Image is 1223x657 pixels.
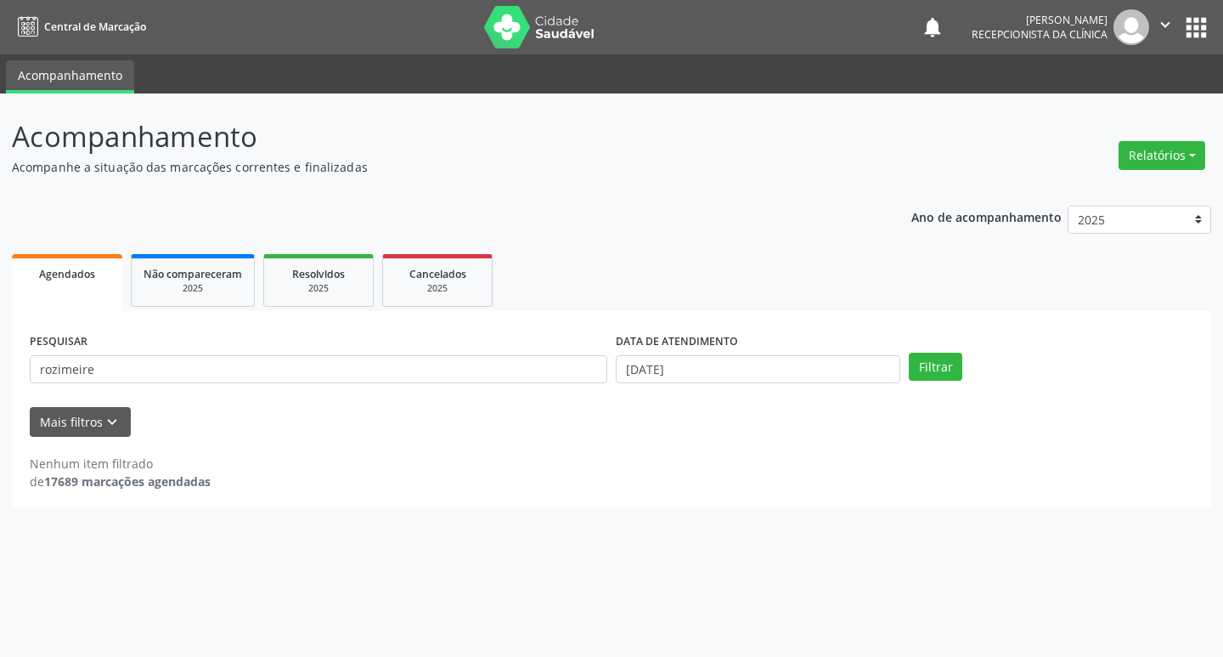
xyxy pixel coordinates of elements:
[30,355,607,384] input: Nome, CNS
[12,116,851,158] p: Acompanhamento
[44,20,146,34] span: Central de Marcação
[30,407,131,437] button: Mais filtroskeyboard_arrow_down
[30,473,211,490] div: de
[921,15,944,39] button: notifications
[6,60,134,93] a: Acompanhamento
[39,267,95,281] span: Agendados
[144,282,242,295] div: 2025
[616,355,900,384] input: Selecione um intervalo
[12,13,146,41] a: Central de Marcação
[1113,9,1149,45] img: img
[44,473,211,490] strong: 17689 marcações agendadas
[409,267,466,281] span: Cancelados
[616,329,738,355] label: DATA DE ATENDIMENTO
[972,13,1107,27] div: [PERSON_NAME]
[1119,141,1205,170] button: Relatórios
[30,329,87,355] label: PESQUISAR
[144,267,242,281] span: Não compareceram
[1149,9,1181,45] button: 
[103,413,121,432] i: keyboard_arrow_down
[1156,15,1175,34] i: 
[911,206,1062,227] p: Ano de acompanhamento
[292,267,345,281] span: Resolvidos
[1181,13,1211,42] button: apps
[276,282,361,295] div: 2025
[909,353,962,382] button: Filtrar
[30,455,211,473] div: Nenhum item filtrado
[395,282,480,295] div: 2025
[12,158,851,176] p: Acompanhe a situação das marcações correntes e finalizadas
[972,27,1107,42] span: Recepcionista da clínica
